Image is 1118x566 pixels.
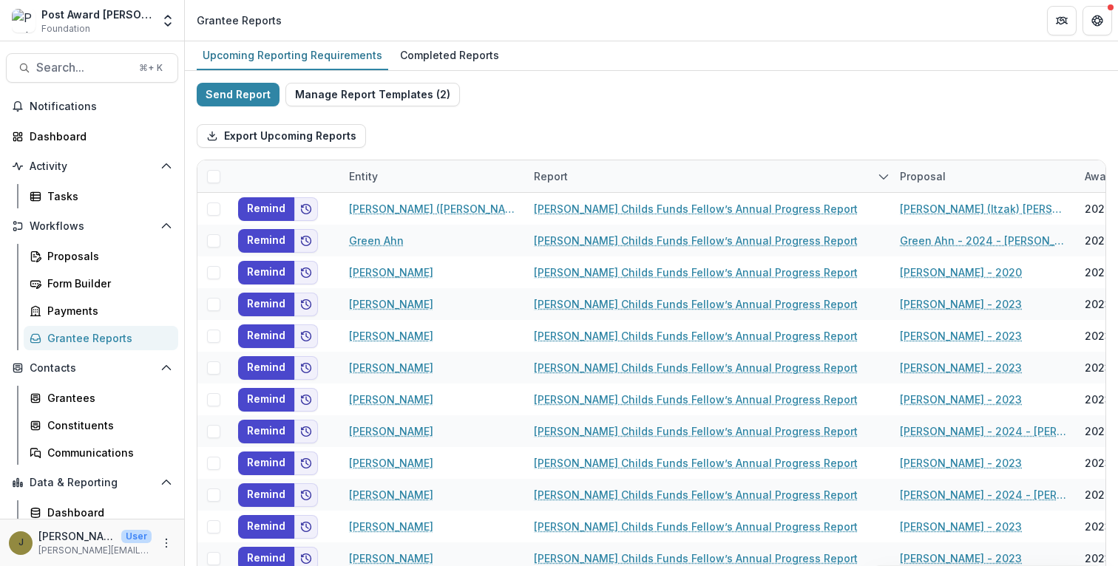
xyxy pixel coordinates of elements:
div: 2023 [1085,360,1111,375]
button: Remind [238,420,294,443]
a: [PERSON_NAME] [349,423,433,439]
span: Contacts [30,362,155,375]
a: Payments [24,299,178,323]
a: Grantees [24,386,178,410]
a: [PERSON_NAME] Childs Funds Fellow’s Annual Progress Report [534,550,858,566]
div: Completed Reports [394,44,505,66]
p: User [121,530,152,543]
div: 2023 [1085,296,1111,312]
a: [PERSON_NAME] - 2023 [900,392,1022,407]
div: Grantees [47,390,166,406]
button: Add to friends [294,515,318,539]
div: 2023 [1085,392,1111,407]
a: [PERSON_NAME] - 2023 [900,328,1022,344]
div: 2024 [1085,233,1112,248]
button: Remind [238,483,294,507]
div: Proposals [47,248,166,264]
a: [PERSON_NAME] [349,328,433,344]
button: Remind [238,261,294,284]
div: ⌘ + K [136,60,166,76]
div: Form Builder [47,276,166,291]
a: [PERSON_NAME] - 2023 [900,296,1022,312]
a: [PERSON_NAME] - 2023 [900,550,1022,566]
a: [PERSON_NAME] - 2024 - [PERSON_NAME] Memorial Fund - Fellowship Application [900,423,1067,439]
div: Tasks [47,188,166,204]
button: Notifications [6,95,178,118]
span: Activity [30,160,155,173]
a: [PERSON_NAME] [349,392,433,407]
button: Remind [238,229,294,253]
div: Entity [340,160,525,192]
button: Send Report [197,83,279,106]
button: Get Help [1083,6,1112,35]
div: Grantee Reports [197,13,282,28]
a: [PERSON_NAME] Childs Funds Fellow’s Annual Progress Report [534,265,858,280]
p: [PERSON_NAME] [38,528,115,544]
span: Data & Reporting [30,477,155,489]
button: Add to friends [294,261,318,284]
span: Foundation [41,22,90,35]
button: Remind [238,451,294,475]
div: Jamie [18,538,24,548]
div: Payments [47,303,166,318]
div: 2023 [1085,455,1111,471]
div: Grantee Reports [47,330,166,346]
a: [PERSON_NAME] [349,265,433,280]
span: Search... [36,61,130,75]
a: Dashboard [24,500,178,525]
a: [PERSON_NAME] (Itzak) [PERSON_NAME] - 2022 [900,201,1067,216]
a: [PERSON_NAME] - 2023 [900,360,1022,375]
button: Export Upcoming Reports [197,124,366,148]
button: Add to friends [294,451,318,475]
div: Report [525,168,577,184]
button: More [157,534,175,552]
a: [PERSON_NAME] Childs Funds Fellow’s Annual Progress Report [534,519,858,534]
a: Form Builder [24,271,178,296]
button: Add to friends [294,420,318,443]
div: 2023 [1085,550,1111,566]
div: Post Award [PERSON_NAME] Childs Memorial Fund [41,7,152,22]
a: Communications [24,440,178,465]
a: [PERSON_NAME] [349,550,433,566]
a: [PERSON_NAME] [349,455,433,471]
nav: breadcrumb [191,10,288,31]
button: Add to friends [294,197,318,221]
a: Tasks [24,184,178,208]
div: Dashboard [47,505,166,520]
button: Open Activity [6,154,178,178]
button: Remind [238,515,294,539]
div: 2023 [1085,519,1111,534]
a: Green Ahn [349,233,404,248]
div: 2024 [1085,487,1112,502]
a: [PERSON_NAME] [349,519,433,534]
span: Workflows [30,220,155,233]
button: Open Workflows [6,214,178,238]
button: Add to friends [294,293,318,316]
a: [PERSON_NAME] [349,360,433,375]
button: Remind [238,293,294,316]
a: [PERSON_NAME] ([PERSON_NAME] [349,201,516,216]
div: Proposal [891,160,1076,192]
p: [PERSON_NAME][EMAIL_ADDRESS][PERSON_NAME][DOMAIN_NAME] [38,544,152,557]
button: Open entity switcher [157,6,178,35]
button: Remind [238,197,294,221]
a: [PERSON_NAME] - 2024 - [PERSON_NAME] Childs Memorial Fund - Fellowship Application [900,487,1067,502]
div: Upcoming Reporting Requirements [197,44,388,66]
a: Proposals [24,244,178,268]
a: [PERSON_NAME] Childs Funds Fellow’s Annual Progress Report [534,360,858,375]
a: [PERSON_NAME] Childs Funds Fellow’s Annual Progress Report [534,455,858,471]
span: Notifications [30,100,172,113]
a: Grantee Reports [24,326,178,350]
div: Report [525,160,891,192]
a: Completed Reports [394,41,505,70]
div: 2024 [1085,423,1112,439]
a: [PERSON_NAME] Childs Funds Fellow’s Annual Progress Report [534,296,858,312]
div: Communications [47,445,166,460]
button: Add to friends [294,324,318,348]
a: [PERSON_NAME] Childs Funds Fellow’s Annual Progress Report [534,392,858,407]
a: [PERSON_NAME] - 2023 [900,519,1022,534]
img: Post Award Jane Coffin Childs Memorial Fund [12,9,35,33]
button: Manage Report Templates (2) [285,83,460,106]
button: Add to friends [294,356,318,380]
